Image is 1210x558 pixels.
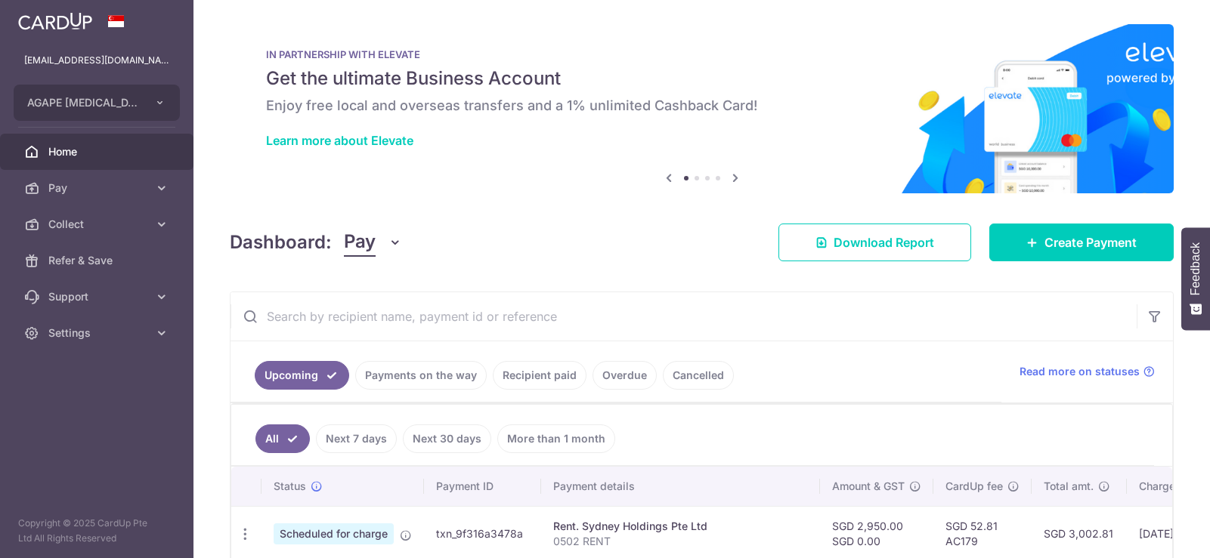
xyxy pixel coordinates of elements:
[989,224,1174,261] a: Create Payment
[1044,233,1137,251] span: Create Payment
[344,228,402,257] button: Pay
[18,12,92,30] img: CardUp
[48,289,148,304] span: Support
[344,228,376,257] span: Pay
[231,292,1137,341] input: Search by recipient name, payment id or reference
[1044,479,1094,494] span: Total amt.
[493,361,586,390] a: Recipient paid
[945,479,1003,494] span: CardUp fee
[230,229,332,256] h4: Dashboard:
[266,66,1137,91] h5: Get the ultimate Business Account
[230,24,1174,193] img: Renovation banner
[266,133,413,148] a: Learn more about Elevate
[1189,242,1202,295] span: Feedback
[255,361,349,390] a: Upcoming
[14,85,180,121] button: AGAPE [MEDICAL_DATA] CLINIC PTE. LTD.
[1181,227,1210,330] button: Feedback - Show survey
[593,361,657,390] a: Overdue
[255,424,310,453] a: All
[24,53,169,68] p: [EMAIL_ADDRESS][DOMAIN_NAME]
[663,361,734,390] a: Cancelled
[1139,479,1201,494] span: Charge date
[266,48,1137,60] p: IN PARTNERSHIP WITH ELEVATE
[541,467,820,506] th: Payment details
[316,424,397,453] a: Next 7 days
[1020,364,1155,379] a: Read more on statuses
[1020,364,1140,379] span: Read more on statuses
[553,534,808,549] p: 0502 RENT
[48,217,148,232] span: Collect
[778,224,971,261] a: Download Report
[266,97,1137,115] h6: Enjoy free local and overseas transfers and a 1% unlimited Cashback Card!
[27,95,139,110] span: AGAPE [MEDICAL_DATA] CLINIC PTE. LTD.
[553,519,808,534] div: Rent. Sydney Holdings Pte Ltd
[834,233,934,251] span: Download Report
[48,253,148,268] span: Refer & Save
[832,479,905,494] span: Amount & GST
[274,523,394,544] span: Scheduled for charge
[48,325,148,341] span: Settings
[274,479,306,494] span: Status
[355,361,487,390] a: Payments on the way
[424,467,541,506] th: Payment ID
[497,424,615,453] a: More than 1 month
[403,424,491,453] a: Next 30 days
[48,180,148,196] span: Pay
[48,144,148,159] span: Home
